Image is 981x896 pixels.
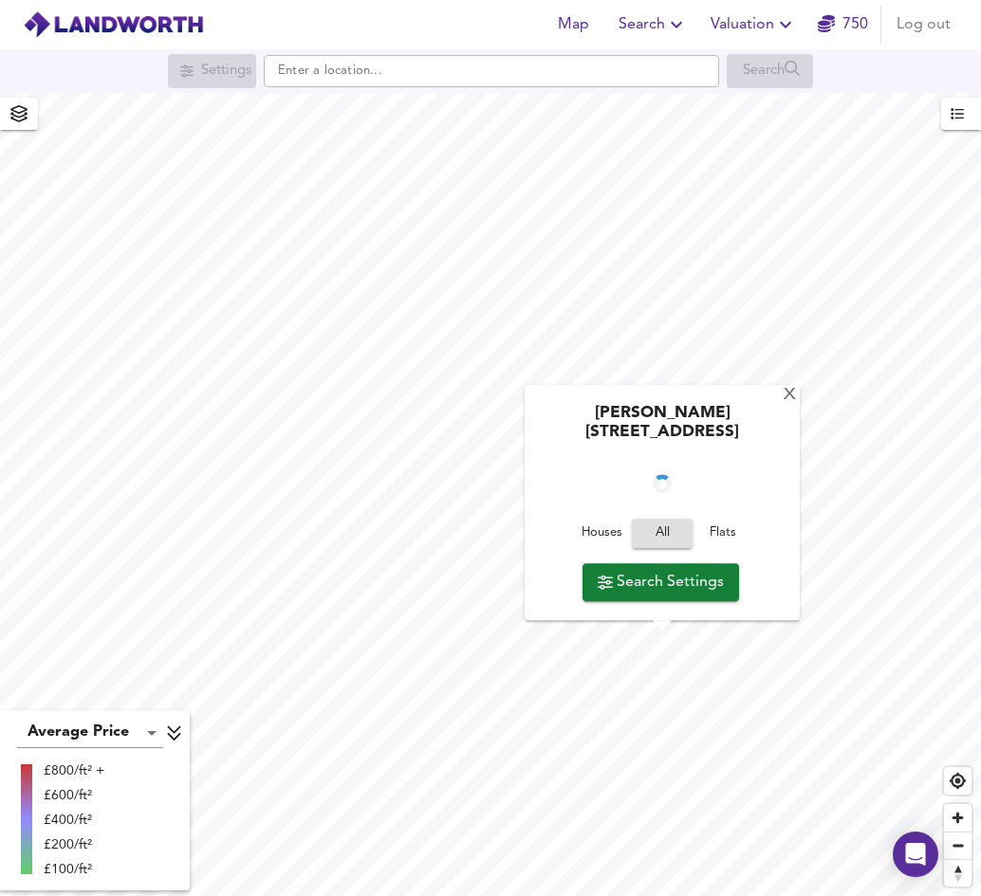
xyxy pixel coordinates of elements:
span: Zoom out [944,832,972,859]
div: £800/ft² + [44,761,104,780]
span: Search Settings [598,569,724,595]
div: £200/ft² [44,835,104,854]
button: Zoom out [944,832,972,859]
div: Search for a location first or explore the map [727,54,813,88]
button: Reset bearing to north [944,859,972,887]
span: Houses [576,523,627,545]
div: £100/ft² [44,860,104,879]
a: 750 [818,11,868,38]
img: logo [23,10,204,39]
span: Valuation [711,11,797,38]
input: Enter a location... [264,55,719,87]
button: Search [611,6,695,44]
button: Zoom in [944,804,972,832]
div: £600/ft² [44,786,104,805]
button: Search Settings [583,563,739,601]
span: Search [619,11,688,38]
div: X [782,387,798,405]
span: Flats [697,523,749,545]
button: All [632,520,693,549]
button: Houses [571,520,632,549]
span: Map [550,11,596,38]
button: 750 [812,6,873,44]
button: Find my location [944,767,972,795]
span: Reset bearing to north [944,860,972,887]
span: Log out [897,11,951,38]
div: £400/ft² [44,811,104,830]
div: [PERSON_NAME][STREET_ADDRESS] [534,405,790,454]
button: Map [543,6,603,44]
div: Search for a location first or explore the map [168,54,256,88]
div: Open Intercom Messenger [893,832,938,877]
div: Average Price [17,718,163,748]
span: All [641,523,683,545]
button: Valuation [703,6,805,44]
button: Flats [693,520,753,549]
button: Log out [889,6,958,44]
